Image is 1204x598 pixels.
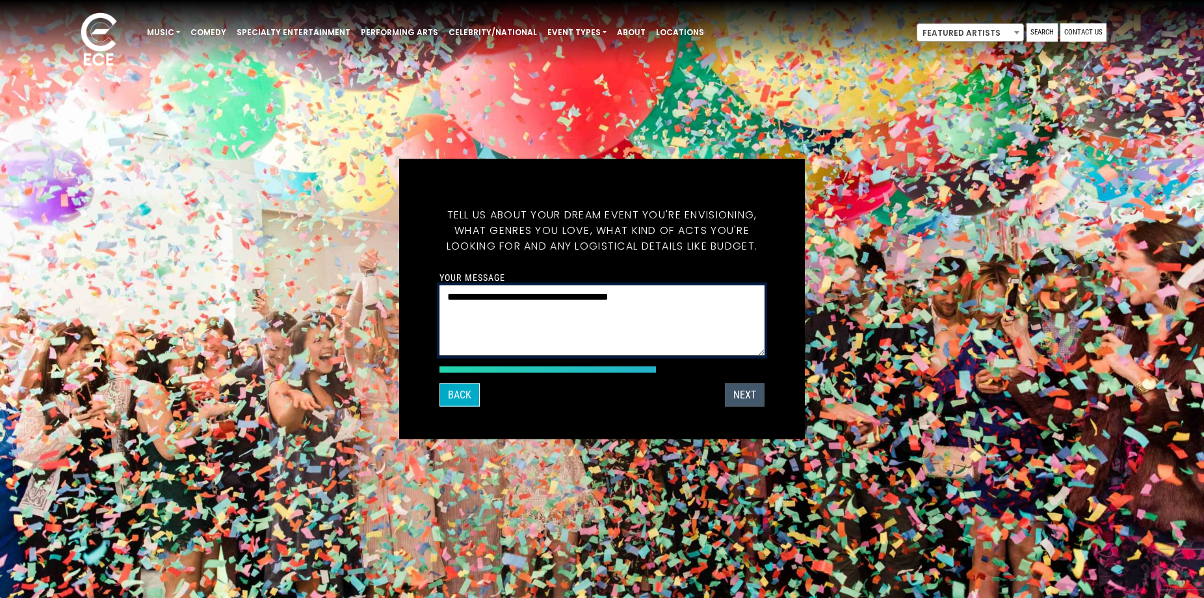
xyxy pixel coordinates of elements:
h5: Tell us about your dream event you're envisioning, what genres you love, what kind of acts you're... [439,192,765,270]
a: Locations [651,21,709,44]
a: Comedy [185,21,231,44]
span: Featured Artists [917,23,1024,42]
a: Specialty Entertainment [231,21,356,44]
span: Featured Artists [917,24,1023,42]
img: ece_new_logo_whitev2-1.png [66,9,131,72]
label: Your message [439,272,505,283]
a: Music [142,21,185,44]
a: Search [1027,23,1058,42]
a: Celebrity/National [443,21,542,44]
a: Contact Us [1060,23,1106,42]
button: Next [725,383,765,407]
a: About [612,21,651,44]
a: Performing Arts [356,21,443,44]
button: Back [439,383,480,407]
a: Event Types [542,21,612,44]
